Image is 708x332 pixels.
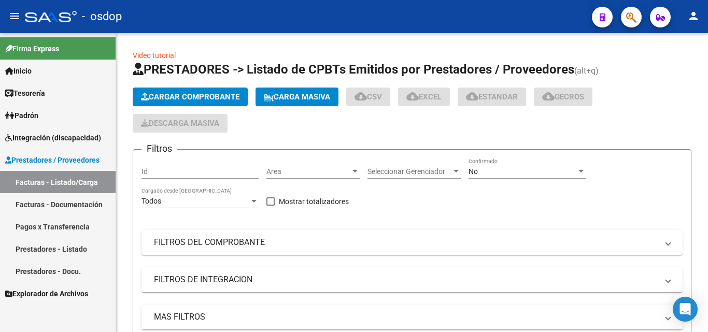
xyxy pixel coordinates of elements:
[458,88,526,106] button: Estandar
[141,92,239,102] span: Cargar Comprobante
[133,114,228,133] app-download-masive: Descarga masiva de comprobantes (adjuntos)
[264,92,330,102] span: Carga Masiva
[466,92,518,102] span: Estandar
[133,114,228,133] button: Descarga Masiva
[5,288,88,299] span: Explorador de Archivos
[406,90,419,103] mat-icon: cloud_download
[367,167,451,176] span: Seleccionar Gerenciador
[141,119,219,128] span: Descarga Masiva
[542,92,584,102] span: Gecros
[154,274,658,285] mat-panel-title: FILTROS DE INTEGRACION
[133,88,248,106] button: Cargar Comprobante
[266,167,350,176] span: Area
[398,88,450,106] button: EXCEL
[141,141,177,156] h3: Filtros
[5,43,59,54] span: Firma Express
[5,154,100,166] span: Prestadores / Proveedores
[406,92,442,102] span: EXCEL
[687,10,700,22] mat-icon: person
[133,62,574,77] span: PRESTADORES -> Listado de CPBTs Emitidos por Prestadores / Proveedores
[279,195,349,208] span: Mostrar totalizadores
[141,305,683,329] mat-expansion-panel-header: MAS FILTROS
[141,230,683,255] mat-expansion-panel-header: FILTROS DEL COMPROBANTE
[141,197,161,205] span: Todos
[5,132,101,143] span: Integración (discapacidad)
[256,88,338,106] button: Carga Masiva
[542,90,555,103] mat-icon: cloud_download
[133,51,176,60] a: Video tutorial
[154,237,658,248] mat-panel-title: FILTROS DEL COMPROBANTE
[5,88,45,99] span: Tesorería
[355,90,367,103] mat-icon: cloud_download
[5,110,38,121] span: Padrón
[466,90,478,103] mat-icon: cloud_download
[574,66,599,76] span: (alt+q)
[141,267,683,292] mat-expansion-panel-header: FILTROS DE INTEGRACION
[154,311,658,323] mat-panel-title: MAS FILTROS
[5,65,32,77] span: Inicio
[82,5,122,28] span: - osdop
[355,92,382,102] span: CSV
[673,297,698,322] div: Open Intercom Messenger
[534,88,592,106] button: Gecros
[8,10,21,22] mat-icon: menu
[469,167,478,176] span: No
[346,88,390,106] button: CSV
